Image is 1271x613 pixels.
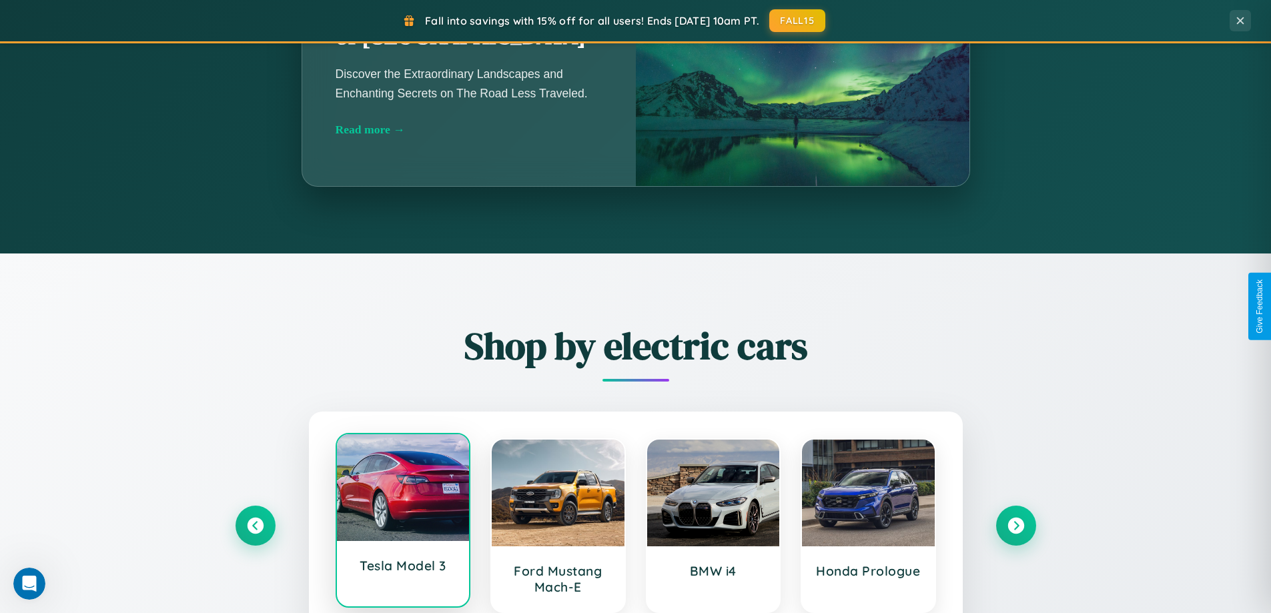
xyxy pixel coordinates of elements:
div: Give Feedback [1255,279,1264,334]
iframe: Intercom live chat [13,568,45,600]
button: FALL15 [769,9,825,32]
h3: Ford Mustang Mach-E [505,563,611,595]
p: Discover the Extraordinary Landscapes and Enchanting Secrets on The Road Less Traveled. [336,65,602,102]
h3: BMW i4 [661,563,767,579]
h3: Tesla Model 3 [350,558,456,574]
h3: Honda Prologue [815,563,921,579]
div: Read more → [336,123,602,137]
span: Fall into savings with 15% off for all users! Ends [DATE] 10am PT. [425,14,759,27]
h2: Shop by electric cars [236,320,1036,372]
